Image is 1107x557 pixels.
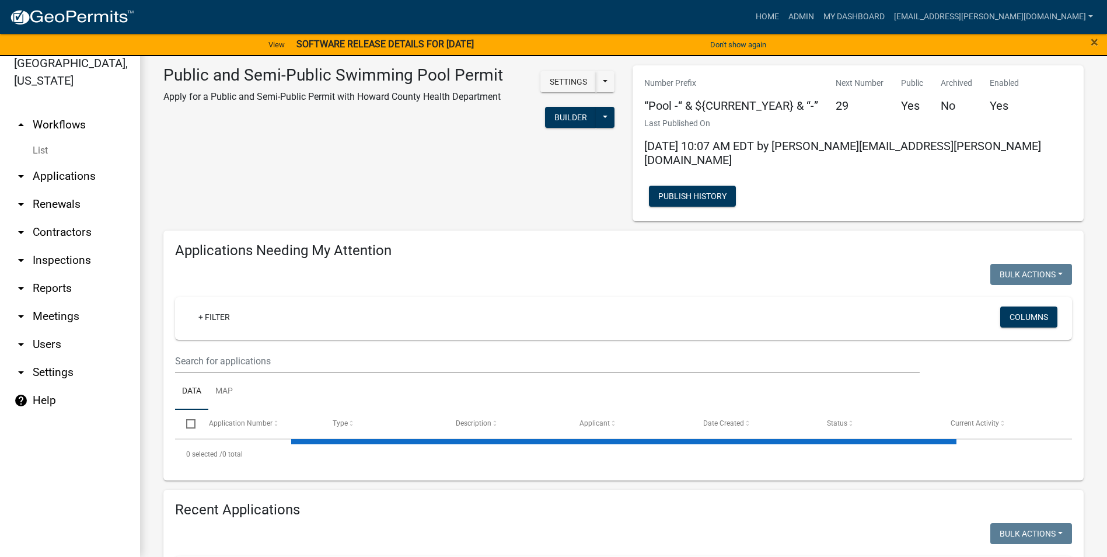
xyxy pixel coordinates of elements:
[644,139,1041,167] span: [DATE] 10:07 AM EDT by [PERSON_NAME][EMAIL_ADDRESS][PERSON_NAME][DOMAIN_NAME]
[990,77,1019,89] p: Enabled
[819,6,889,28] a: My Dashboard
[14,253,28,267] i: arrow_drop_down
[14,197,28,211] i: arrow_drop_down
[14,337,28,351] i: arrow_drop_down
[1091,35,1098,49] button: Close
[951,419,999,427] span: Current Activity
[649,192,736,201] wm-modal-confirm: Workflow Publish History
[14,225,28,239] i: arrow_drop_down
[175,502,1072,518] h4: Recent Applications
[175,373,208,410] a: Data
[456,419,491,427] span: Description
[197,410,321,438] datatable-header-cell: Application Number
[14,394,28,408] i: help
[186,450,222,458] span: 0 selected /
[175,349,920,373] input: Search for applications
[445,410,568,438] datatable-header-cell: Description
[189,307,239,328] a: + Filter
[175,242,1072,259] h4: Applications Needing My Attention
[827,419,847,427] span: Status
[901,99,923,113] h5: Yes
[706,35,771,54] button: Don't show again
[649,186,736,207] button: Publish History
[208,373,240,410] a: Map
[941,77,972,89] p: Archived
[175,410,197,438] datatable-header-cell: Select
[579,419,610,427] span: Applicant
[163,65,503,85] h3: Public and Semi-Public Swimming Pool Permit
[333,419,348,427] span: Type
[901,77,923,89] p: Public
[545,107,596,128] button: Builder
[209,419,273,427] span: Application Number
[990,99,1019,113] h5: Yes
[1091,34,1098,50] span: ×
[1000,307,1057,328] button: Columns
[163,90,503,104] p: Apply for a Public and Semi-Public Permit with Howard County Health Department
[940,410,1063,438] datatable-header-cell: Current Activity
[784,6,819,28] a: Admin
[264,35,289,54] a: View
[540,71,596,92] button: Settings
[14,169,28,183] i: arrow_drop_down
[644,77,818,89] p: Number Prefix
[568,410,692,438] datatable-header-cell: Applicant
[296,39,474,50] strong: SOFTWARE RELEASE DETAILS FOR [DATE]
[321,410,445,438] datatable-header-cell: Type
[990,523,1072,544] button: Bulk Actions
[941,99,972,113] h5: No
[692,410,816,438] datatable-header-cell: Date Created
[816,410,940,438] datatable-header-cell: Status
[703,419,744,427] span: Date Created
[175,440,1072,469] div: 0 total
[889,6,1098,28] a: [EMAIL_ADDRESS][PERSON_NAME][DOMAIN_NAME]
[751,6,784,28] a: Home
[14,365,28,380] i: arrow_drop_down
[644,99,818,113] h5: “Pool -“ & ${CURRENT_YEAR} & “-”
[14,118,28,132] i: arrow_drop_up
[990,264,1072,285] button: Bulk Actions
[644,117,1073,130] p: Last Published On
[836,77,883,89] p: Next Number
[14,309,28,323] i: arrow_drop_down
[836,99,883,113] h5: 29
[14,281,28,295] i: arrow_drop_down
